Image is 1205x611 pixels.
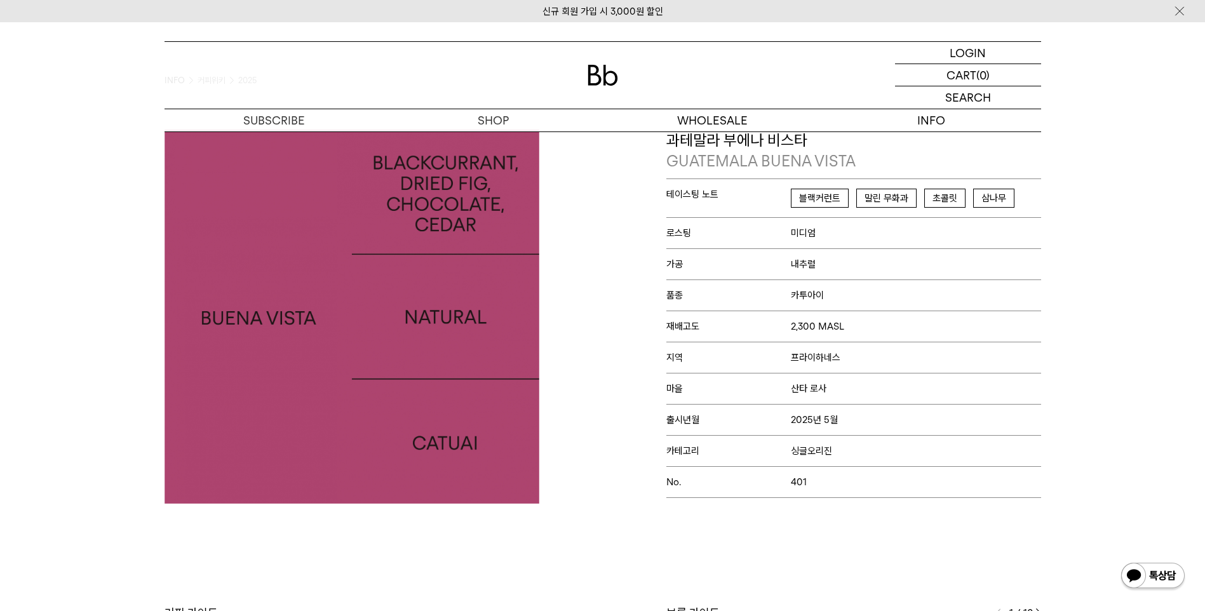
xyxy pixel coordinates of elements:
[588,65,618,86] img: 로고
[666,189,791,200] span: 테이스팅 노트
[791,227,816,239] span: 미디엄
[666,445,791,457] span: 카테고리
[945,86,991,109] p: SEARCH
[666,476,791,488] span: No.
[666,352,791,363] span: 지역
[165,130,539,504] img: 과테말라 부에나 비스타GUATEMALA BUENA VISTA
[791,414,838,426] span: 2025년 5월
[791,189,849,208] span: 블랙커런트
[950,42,986,64] p: LOGIN
[924,189,966,208] span: 초콜릿
[791,383,826,394] span: 산타 로사
[791,352,840,363] span: 프라이하네스
[666,321,791,332] span: 재배고도
[666,414,791,426] span: 출시년월
[666,290,791,301] span: 품종
[791,290,824,301] span: 카투아이
[165,109,384,131] a: SUBSCRIBE
[1120,561,1186,592] img: 카카오톡 채널 1:1 채팅 버튼
[791,445,832,457] span: 싱글오리진
[666,227,791,239] span: 로스팅
[822,109,1041,131] p: INFO
[791,321,844,332] span: 2,300 MASL
[384,109,603,131] a: SHOP
[976,64,990,86] p: (0)
[666,258,791,270] span: 가공
[603,109,822,131] p: WHOLESALE
[791,258,816,270] span: 내추럴
[666,130,1041,172] p: 과테말라 부에나 비스타
[542,6,663,17] a: 신규 회원 가입 시 3,000원 할인
[666,383,791,394] span: 마을
[666,151,1041,172] p: GUATEMALA BUENA VISTA
[973,189,1014,208] span: 삼나무
[895,64,1041,86] a: CART (0)
[895,42,1041,64] a: LOGIN
[946,64,976,86] p: CART
[791,476,807,488] span: 401
[856,189,917,208] span: 말린 무화과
